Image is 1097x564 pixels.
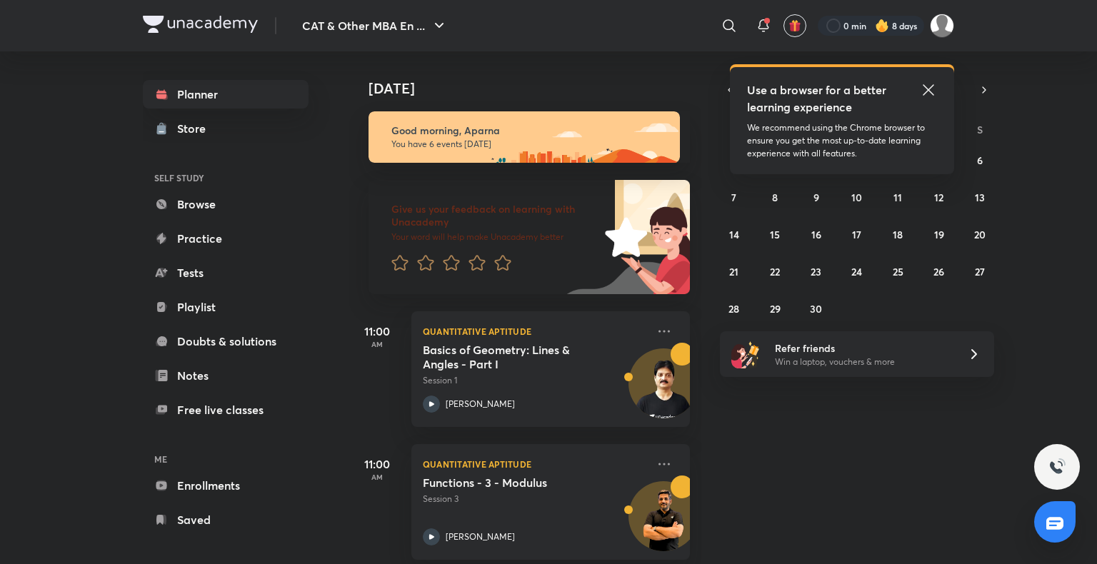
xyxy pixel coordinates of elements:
[977,123,983,136] abbr: Saturday
[975,191,985,204] abbr: September 13, 2025
[893,265,903,278] abbr: September 25, 2025
[391,139,667,150] p: You have 6 events [DATE]
[731,191,736,204] abbr: September 7, 2025
[723,186,746,208] button: September 7, 2025
[811,265,821,278] abbr: September 23, 2025
[143,293,309,321] a: Playlist
[846,186,868,208] button: September 10, 2025
[968,186,991,208] button: September 13, 2025
[772,191,778,204] abbr: September 8, 2025
[811,228,821,241] abbr: September 16, 2025
[770,228,780,241] abbr: September 15, 2025
[933,265,944,278] abbr: September 26, 2025
[775,356,951,368] p: Win a laptop, vouchers & more
[805,186,828,208] button: September 9, 2025
[770,265,780,278] abbr: September 22, 2025
[423,323,647,340] p: Quantitative Aptitude
[423,475,601,490] h5: Functions - 3 - Modulus
[143,114,309,143] a: Store
[369,80,704,97] h4: [DATE]
[349,323,406,340] h5: 11:00
[143,80,309,109] a: Planner
[928,223,951,246] button: September 19, 2025
[851,191,862,204] abbr: September 10, 2025
[143,396,309,424] a: Free live classes
[143,16,258,36] a: Company Logo
[763,186,786,208] button: September 8, 2025
[391,124,667,137] h6: Good morning, Aparna
[928,186,951,208] button: September 12, 2025
[143,166,309,190] h6: SELF STUDY
[974,228,986,241] abbr: September 20, 2025
[349,455,406,473] h5: 11:00
[423,455,647,473] p: Quantitative Aptitude
[723,297,746,320] button: September 28, 2025
[423,374,647,387] p: Session 1
[349,473,406,481] p: AM
[788,19,801,32] img: avatar
[930,14,954,38] img: Aparna Dubey
[968,148,991,171] button: September 6, 2025
[728,302,739,316] abbr: September 28, 2025
[783,14,806,37] button: avatar
[934,191,943,204] abbr: September 12, 2025
[143,471,309,500] a: Enrollments
[143,224,309,253] a: Practice
[731,340,760,368] img: referral
[143,190,309,218] a: Browse
[886,186,909,208] button: September 11, 2025
[556,180,690,294] img: feedback_image
[846,260,868,283] button: September 24, 2025
[851,265,862,278] abbr: September 24, 2025
[775,341,951,356] h6: Refer friends
[143,258,309,287] a: Tests
[805,223,828,246] button: September 16, 2025
[747,81,889,116] h5: Use a browser for a better learning experience
[369,111,680,163] img: morning
[805,260,828,283] button: September 23, 2025
[928,260,951,283] button: September 26, 2025
[391,203,600,228] h6: Give us your feedback on learning with Unacademy
[852,228,861,241] abbr: September 17, 2025
[143,361,309,390] a: Notes
[763,297,786,320] button: September 29, 2025
[294,11,456,40] button: CAT & Other MBA En ...
[143,16,258,33] img: Company Logo
[723,223,746,246] button: September 14, 2025
[177,120,214,137] div: Store
[446,530,515,543] p: [PERSON_NAME]
[875,19,889,33] img: streak
[968,223,991,246] button: September 20, 2025
[813,191,819,204] abbr: September 9, 2025
[729,265,738,278] abbr: September 21, 2025
[770,302,781,316] abbr: September 29, 2025
[143,447,309,471] h6: ME
[729,228,739,241] abbr: September 14, 2025
[975,265,985,278] abbr: September 27, 2025
[1048,458,1066,475] img: ttu
[805,297,828,320] button: September 30, 2025
[763,260,786,283] button: September 22, 2025
[893,191,902,204] abbr: September 11, 2025
[886,260,909,283] button: September 25, 2025
[747,121,937,160] p: We recommend using the Chrome browser to ensure you get the most up-to-date learning experience w...
[143,505,309,534] a: Saved
[723,260,746,283] button: September 21, 2025
[893,228,903,241] abbr: September 18, 2025
[391,231,600,243] p: Your word will help make Unacademy better
[423,343,601,371] h5: Basics of Geometry: Lines & Angles - Part I
[349,340,406,348] p: AM
[810,302,822,316] abbr: September 30, 2025
[629,489,698,558] img: Avatar
[886,223,909,246] button: September 18, 2025
[763,223,786,246] button: September 15, 2025
[629,356,698,425] img: Avatar
[446,398,515,411] p: [PERSON_NAME]
[968,260,991,283] button: September 27, 2025
[846,223,868,246] button: September 17, 2025
[143,327,309,356] a: Doubts & solutions
[977,153,983,167] abbr: September 6, 2025
[934,228,944,241] abbr: September 19, 2025
[423,493,647,505] p: Session 3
